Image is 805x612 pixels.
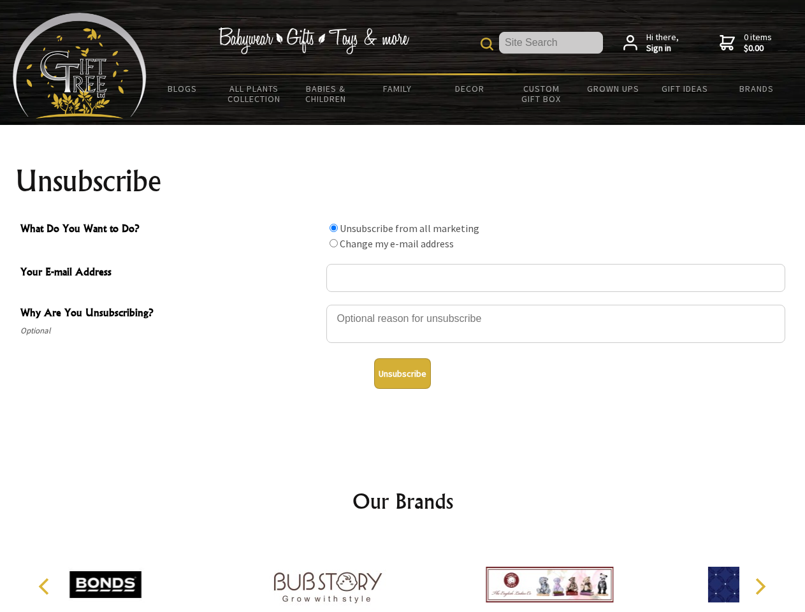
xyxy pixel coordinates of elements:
input: What Do You Want to Do? [330,224,338,232]
a: Grown Ups [577,75,649,102]
a: Hi there,Sign in [623,32,679,54]
a: Decor [433,75,505,102]
span: 0 items [744,31,772,54]
img: Babywear - Gifts - Toys & more [218,27,409,54]
img: Babyware - Gifts - Toys and more... [13,13,147,119]
strong: $0.00 [744,43,772,54]
h2: Our Brands [25,486,780,516]
a: Babies & Children [290,75,362,112]
input: Site Search [499,32,603,54]
button: Next [746,572,774,601]
span: What Do You Want to Do? [20,221,320,239]
h1: Unsubscribe [15,166,790,196]
span: Hi there, [646,32,679,54]
a: All Plants Collection [219,75,291,112]
span: Your E-mail Address [20,264,320,282]
label: Change my e-mail address [340,237,454,250]
a: BLOGS [147,75,219,102]
input: What Do You Want to Do? [330,239,338,247]
a: Brands [721,75,793,102]
input: Your E-mail Address [326,264,785,292]
img: product search [481,38,493,50]
a: Family [362,75,434,102]
textarea: Why Are You Unsubscribing? [326,305,785,343]
span: Optional [20,323,320,339]
label: Unsubscribe from all marketing [340,222,479,235]
button: Unsubscribe [374,358,431,389]
a: Gift Ideas [649,75,721,102]
a: Custom Gift Box [505,75,577,112]
button: Previous [32,572,60,601]
strong: Sign in [646,43,679,54]
span: Why Are You Unsubscribing? [20,305,320,323]
a: 0 items$0.00 [720,32,772,54]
